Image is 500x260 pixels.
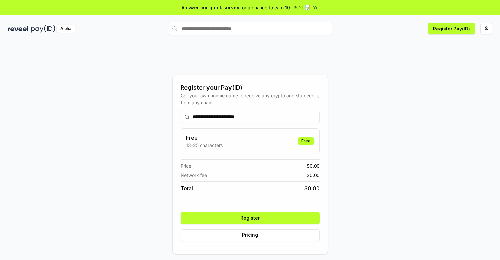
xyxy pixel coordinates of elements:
[181,229,320,241] button: Pricing
[8,25,30,33] img: reveel_dark
[240,4,311,11] span: for a chance to earn 10 USDT 📝
[57,25,75,33] div: Alpha
[181,83,320,92] div: Register your Pay(ID)
[298,137,314,145] div: Free
[304,184,320,192] span: $ 0.00
[182,4,239,11] span: Answer our quick survey
[186,134,223,142] h3: Free
[181,184,193,192] span: Total
[186,142,223,149] p: 13-25 characters
[307,162,320,169] span: $ 0.00
[31,25,55,33] img: pay_id
[181,212,320,224] button: Register
[307,172,320,179] span: $ 0.00
[428,23,475,34] button: Register Pay(ID)
[181,162,191,169] span: Price
[181,92,320,106] div: Get your own unique name to receive any crypto and stablecoin, from any chain
[181,172,207,179] span: Network fee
